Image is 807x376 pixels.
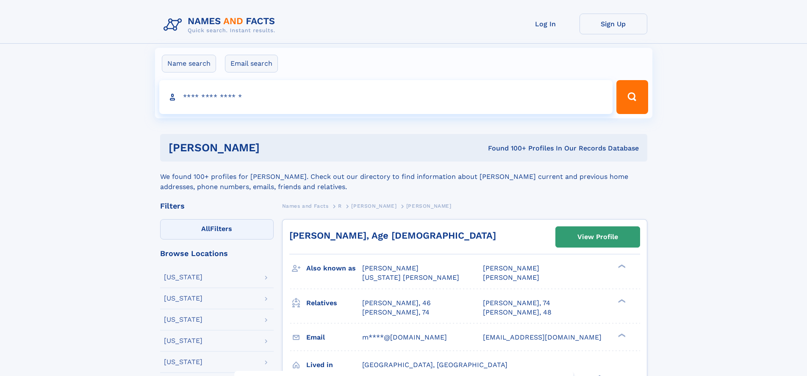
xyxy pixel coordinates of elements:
[164,274,202,281] div: [US_STATE]
[164,295,202,302] div: [US_STATE]
[577,227,618,247] div: View Profile
[362,308,430,317] a: [PERSON_NAME], 74
[374,144,639,153] div: Found 100+ Profiles In Our Records Database
[164,359,202,365] div: [US_STATE]
[338,201,342,211] a: R
[164,337,202,344] div: [US_STATE]
[169,142,374,153] h1: [PERSON_NAME]
[362,264,419,272] span: [PERSON_NAME]
[483,264,539,272] span: [PERSON_NAME]
[338,203,342,209] span: R
[616,80,648,114] button: Search Button
[351,201,397,211] a: [PERSON_NAME]
[306,330,362,345] h3: Email
[616,298,626,304] div: ❯
[201,225,210,233] span: All
[616,332,626,338] div: ❯
[483,308,552,317] a: [PERSON_NAME], 48
[483,333,602,341] span: [EMAIL_ADDRESS][DOMAIN_NAME]
[580,14,647,34] a: Sign Up
[160,250,274,257] div: Browse Locations
[362,273,459,281] span: [US_STATE] [PERSON_NAME]
[225,55,278,72] label: Email search
[556,227,640,247] a: View Profile
[362,361,507,369] span: [GEOGRAPHIC_DATA], [GEOGRAPHIC_DATA]
[306,261,362,276] h3: Also known as
[159,80,613,114] input: search input
[289,230,496,241] a: [PERSON_NAME], Age [DEMOGRAPHIC_DATA]
[162,55,216,72] label: Name search
[351,203,397,209] span: [PERSON_NAME]
[306,358,362,372] h3: Lived in
[362,298,431,308] a: [PERSON_NAME], 46
[406,203,452,209] span: [PERSON_NAME]
[164,316,202,323] div: [US_STATE]
[512,14,580,34] a: Log In
[160,162,647,192] div: We found 100+ profiles for [PERSON_NAME]. Check out our directory to find information about [PERS...
[160,202,274,210] div: Filters
[306,296,362,310] h3: Relatives
[483,273,539,281] span: [PERSON_NAME]
[282,201,329,211] a: Names and Facts
[483,298,550,308] a: [PERSON_NAME], 74
[160,14,282,36] img: Logo Names and Facts
[160,219,274,240] label: Filters
[616,264,626,269] div: ❯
